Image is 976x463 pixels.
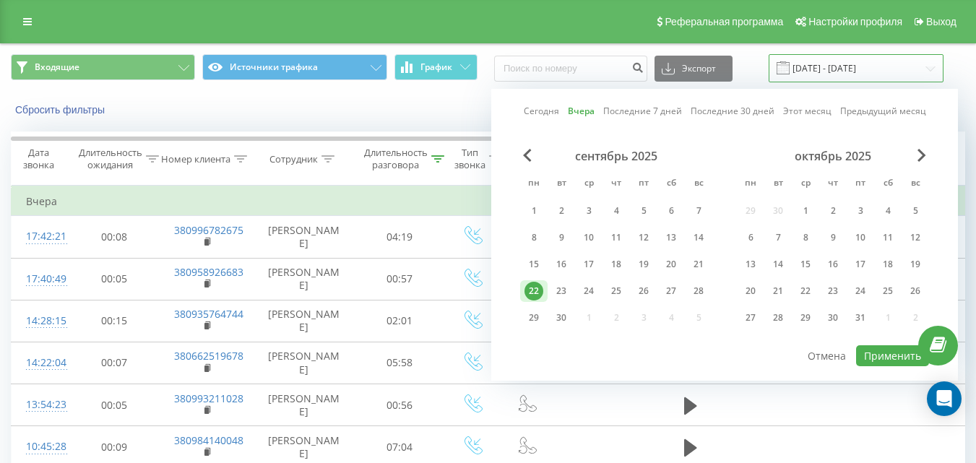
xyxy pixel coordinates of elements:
div: пт 10 окт. 2025 г. [847,227,874,248]
div: вс 28 сент. 2025 г. [685,280,712,302]
div: 8 [524,228,543,247]
div: 13 [662,228,681,247]
div: пт 26 сент. 2025 г. [630,280,657,302]
div: вт 9 сент. 2025 г. [548,227,575,248]
div: 12 [906,228,925,247]
div: вт 16 сент. 2025 г. [548,254,575,275]
div: 22 [796,282,815,300]
td: 02:01 [355,300,445,342]
div: пн 27 окт. 2025 г. [737,307,764,329]
button: График [394,54,478,80]
div: 9 [824,228,842,247]
a: Этот месяц [783,104,832,118]
div: 28 [689,282,708,300]
div: 2 [824,202,842,220]
abbr: воскресенье [904,173,926,195]
div: Сотрудник [269,153,318,165]
div: чт 4 сент. 2025 г. [603,200,630,222]
a: 380996782675 [174,223,243,237]
div: чт 23 окт. 2025 г. [819,280,847,302]
div: 10 [851,228,870,247]
td: 00:08 [69,216,160,258]
div: 2 [552,202,571,220]
a: Сегодня [524,104,559,118]
div: 9 [552,228,571,247]
div: 17 [851,255,870,274]
button: Отмена [800,345,854,366]
div: 10:45:28 [26,433,55,461]
div: вт 7 окт. 2025 г. [764,227,792,248]
div: 11 [607,228,626,247]
div: вт 28 окт. 2025 г. [764,307,792,329]
td: 00:07 [69,342,160,384]
button: Применить [856,345,929,366]
div: сб 11 окт. 2025 г. [874,227,902,248]
abbr: понедельник [740,173,761,195]
button: Источники трафика [202,54,386,80]
div: вс 14 сент. 2025 г. [685,227,712,248]
div: ср 22 окт. 2025 г. [792,280,819,302]
div: пн 1 сент. 2025 г. [520,200,548,222]
abbr: среда [578,173,600,195]
abbr: четверг [822,173,844,195]
div: 4 [878,202,897,220]
div: 23 [552,282,571,300]
div: 27 [662,282,681,300]
div: сентябрь 2025 [520,149,712,163]
div: вс 12 окт. 2025 г. [902,227,929,248]
div: 17:42:21 [26,222,55,251]
td: [PERSON_NAME] [254,216,355,258]
div: Длительность ожидания [79,147,142,171]
div: ср 8 окт. 2025 г. [792,227,819,248]
div: 13 [741,255,760,274]
span: Настройки профиля [808,16,902,27]
div: октябрь 2025 [737,149,929,163]
td: [PERSON_NAME] [254,342,355,384]
div: Дата звонка [12,147,65,171]
div: 17 [579,255,598,274]
div: пт 3 окт. 2025 г. [847,200,874,222]
div: ср 10 сент. 2025 г. [575,227,603,248]
a: 380935764744 [174,307,243,321]
div: 24 [851,282,870,300]
div: 31 [851,308,870,327]
div: 15 [796,255,815,274]
div: 18 [878,255,897,274]
div: 29 [524,308,543,327]
div: 13:54:23 [26,391,55,419]
button: Экспорт [655,56,733,82]
a: 380662519678 [174,349,243,363]
div: 26 [906,282,925,300]
td: 00:05 [69,258,160,300]
div: Open Intercom Messenger [927,381,962,416]
div: вт 2 сент. 2025 г. [548,200,575,222]
div: 30 [552,308,571,327]
div: 20 [741,282,760,300]
a: Последние 7 дней [603,104,682,118]
div: 30 [824,308,842,327]
input: Поиск по номеру [494,56,647,82]
div: вс 21 сент. 2025 г. [685,254,712,275]
div: 3 [579,202,598,220]
div: вт 21 окт. 2025 г. [764,280,792,302]
div: ср 17 сент. 2025 г. [575,254,603,275]
div: вт 14 окт. 2025 г. [764,254,792,275]
span: Входящие [35,61,79,73]
div: пт 5 сент. 2025 г. [630,200,657,222]
div: сб 18 окт. 2025 г. [874,254,902,275]
div: пн 8 сент. 2025 г. [520,227,548,248]
div: чт 11 сент. 2025 г. [603,227,630,248]
div: 25 [878,282,897,300]
div: ср 15 окт. 2025 г. [792,254,819,275]
div: 20 [662,255,681,274]
span: Previous Month [523,149,532,162]
a: Последние 30 дней [691,104,774,118]
div: вт 23 сент. 2025 г. [548,280,575,302]
div: пт 17 окт. 2025 г. [847,254,874,275]
div: 23 [824,282,842,300]
abbr: вторник [767,173,789,195]
div: вт 30 сент. 2025 г. [548,307,575,329]
td: [PERSON_NAME] [254,384,355,426]
td: 00:57 [355,258,445,300]
div: чт 25 сент. 2025 г. [603,280,630,302]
